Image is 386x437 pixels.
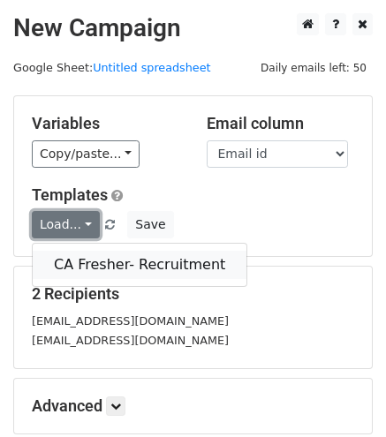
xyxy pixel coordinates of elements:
button: Save [127,211,173,238]
h5: Email column [207,114,355,133]
a: Load... [32,211,100,238]
a: CA Fresher- Recruitment [33,251,246,279]
a: Untitled spreadsheet [93,61,210,74]
iframe: Chat Widget [298,352,386,437]
h2: New Campaign [13,13,373,43]
small: Google Sheet: [13,61,211,74]
small: [EMAIL_ADDRESS][DOMAIN_NAME] [32,334,229,347]
h5: 2 Recipients [32,284,354,304]
a: Daily emails left: 50 [254,61,373,74]
small: [EMAIL_ADDRESS][DOMAIN_NAME] [32,314,229,328]
span: Daily emails left: 50 [254,58,373,78]
h5: Advanced [32,396,354,416]
a: Copy/paste... [32,140,140,168]
a: Templates [32,185,108,204]
h5: Variables [32,114,180,133]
